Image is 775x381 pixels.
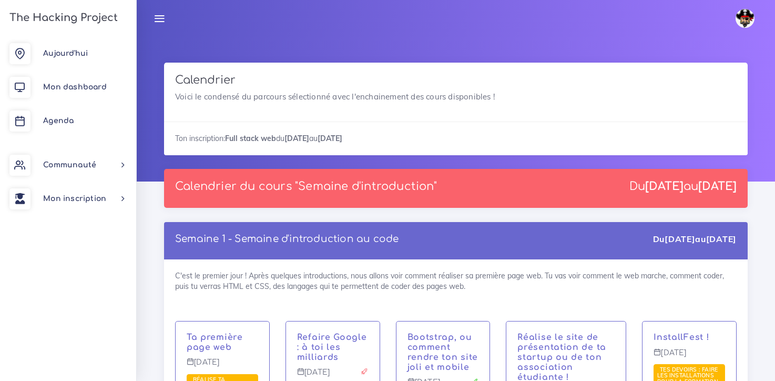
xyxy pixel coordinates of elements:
p: Journée InstallFest - Git & Github [654,333,725,343]
i: Projet à rendre ce jour-là [361,368,368,375]
h3: The Hacking Project [6,12,118,24]
strong: [DATE] [318,134,342,143]
strong: Full stack web [225,134,276,143]
p: C'est l'heure de ton premier véritable projet ! Tu vas recréer la très célèbre page d'accueil de ... [297,333,369,362]
span: Aujourd'hui [43,49,88,57]
a: Ta première page web [187,333,243,352]
strong: [DATE] [706,234,737,244]
span: Mon inscription [43,195,106,203]
div: Du au [653,233,737,245]
img: avatar [736,9,754,28]
p: Voici le condensé du parcours sélectionné avec l'enchainement des cours disponibles ! [175,91,737,103]
strong: [DATE] [698,180,737,193]
div: Du au [629,180,737,193]
div: Ton inscription: du au [164,122,748,155]
p: [DATE] [654,348,725,365]
a: Semaine 1 - Semaine d'introduction au code [175,234,399,244]
p: Après avoir vu comment faire ses première pages, nous allons te montrer Bootstrap, un puissant fr... [407,333,479,372]
span: Communauté [43,161,96,169]
a: InstallFest ! [654,333,709,342]
a: Refaire Google : à toi les milliards [297,333,367,362]
p: [DATE] [187,358,258,375]
h3: Calendrier [175,74,737,87]
a: Bootstrap, ou comment rendre ton site joli et mobile [407,333,478,372]
p: C'est le premier jour ! Après quelques introductions, nous allons voir comment réaliser sa premiè... [187,333,258,353]
strong: [DATE] [665,234,695,244]
strong: [DATE] [284,134,309,143]
strong: [DATE] [645,180,684,193]
p: Calendrier du cours "Semaine d'introduction" [175,180,437,193]
span: Agenda [43,117,74,125]
span: Mon dashboard [43,83,107,91]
